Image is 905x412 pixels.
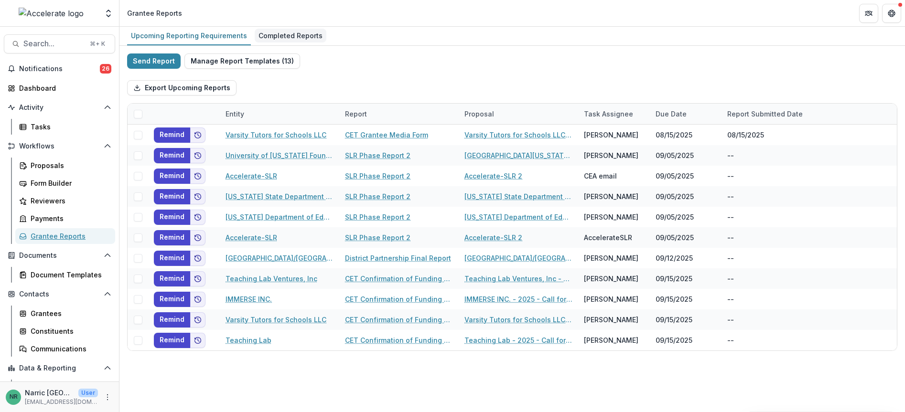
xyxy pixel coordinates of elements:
a: Tasks [15,119,115,135]
div: [PERSON_NAME] [584,335,638,345]
button: Add to friends [190,230,205,245]
button: Add to friends [190,312,205,327]
div: [PERSON_NAME] [584,191,638,201]
div: Document Templates [31,270,108,280]
div: -- [727,294,734,304]
a: Payments [15,211,115,226]
div: 08/15/2025 [650,125,722,145]
span: Workflows [19,142,100,150]
button: Add to friends [190,189,205,204]
button: Open Data & Reporting [4,360,115,376]
div: Grantees [31,308,108,318]
div: -- [727,232,734,243]
a: Accelerate-SLR 2 [464,232,522,243]
a: Constituents [15,323,115,339]
a: CET Confirmation of Funding Level [345,294,453,304]
div: 09/05/2025 [650,207,722,227]
div: Narric Rome [10,394,18,400]
div: Entity [220,104,339,124]
div: Proposals [31,160,108,170]
a: Dashboard [4,80,115,96]
a: District Partnership Final Report [345,253,451,263]
div: Report Submitted Date [722,104,841,124]
a: SLR Phase Report 2 [345,212,410,222]
a: Varsity Tutors for Schools LLC - 2025 - Call for Effective Technology Grant Application [464,315,572,325]
button: Add to friends [190,148,205,163]
button: Remind [154,127,190,143]
div: [PERSON_NAME] [584,274,638,284]
button: Open Contacts [4,286,115,302]
button: Open entity switcher [102,4,115,23]
a: [GEOGRAPHIC_DATA][US_STATE] [PERSON_NAME] Center for Learning - 2024 - States Leading Recovery (S... [464,150,572,160]
button: Remind [154,271,190,286]
button: Add to friends [190,169,205,184]
a: SLR Phase Report 2 [345,171,410,181]
a: [GEOGRAPHIC_DATA]/[GEOGRAPHIC_DATA] [226,253,334,263]
div: [PERSON_NAME] [584,315,638,325]
div: Due Date [650,104,722,124]
button: Add to friends [190,292,205,307]
button: Remind [154,148,190,163]
button: Remind [154,169,190,184]
button: Open Workflows [4,138,115,154]
div: Report [339,104,459,124]
span: Notifications [19,65,100,73]
a: Completed Reports [255,27,326,45]
a: CET Grantee Media Form [345,130,428,140]
a: Accelerate-SLR [226,232,277,243]
button: Get Help [882,4,901,23]
a: Teaching Lab Ventures, Inc - 2025 - Call for Effective Technology Grant Application [464,274,572,284]
div: Due Date [650,109,692,119]
button: Add to friends [190,271,205,286]
div: -- [727,171,734,181]
a: [GEOGRAPHIC_DATA]/[GEOGRAPHIC_DATA] - District grants [464,253,572,263]
a: Proposals [15,158,115,173]
div: 09/05/2025 [650,166,722,186]
a: [US_STATE] State Department of Education [226,191,334,201]
div: -- [727,212,734,222]
div: 09/15/2025 [650,289,722,309]
button: Remind [154,333,190,348]
a: Document Templates [15,267,115,283]
button: Add to friends [190,333,205,348]
div: Task Assignee [578,104,650,124]
nav: breadcrumb [123,6,186,20]
a: Reviewers [15,193,115,209]
div: Constituents [31,326,108,336]
div: Dashboard [19,83,108,93]
button: Remind [154,210,190,225]
button: Remind [154,189,190,204]
div: [PERSON_NAME] [584,294,638,304]
div: 09/05/2025 [650,227,722,248]
button: Partners [859,4,878,23]
div: -- [727,335,734,345]
a: Teaching Lab - 2025 - Call for Effective Technology Grant Application [464,335,572,345]
div: Payments [31,213,108,223]
div: 09/12/2025 [650,248,722,268]
button: Remind [154,230,190,245]
a: CET Confirmation of Funding Level [345,335,453,345]
div: 09/05/2025 [650,145,722,166]
div: [PERSON_NAME] [584,253,638,263]
span: Data & Reporting [19,364,100,372]
div: Proposal [459,104,578,124]
button: More [102,391,113,403]
button: Add to friends [190,251,205,266]
p: Narric [GEOGRAPHIC_DATA] [25,388,75,398]
div: -- [727,150,734,160]
div: Report Submitted Date [722,109,808,119]
div: AccelerateSLR [584,232,632,243]
div: Grantee Reports [127,8,182,18]
a: [US_STATE] Department of Education [226,212,334,222]
div: [PERSON_NAME] [584,130,638,140]
a: Communications [15,341,115,357]
button: Notifications26 [4,61,115,76]
div: 08/15/2025 [727,130,764,140]
a: Varsity Tutors for Schools LLC - 2025 - Call for Effective Technology Grant Application [464,130,572,140]
div: 09/15/2025 [650,330,722,350]
button: Export Upcoming Reports [127,80,237,95]
div: Grantee Reports [31,231,108,241]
